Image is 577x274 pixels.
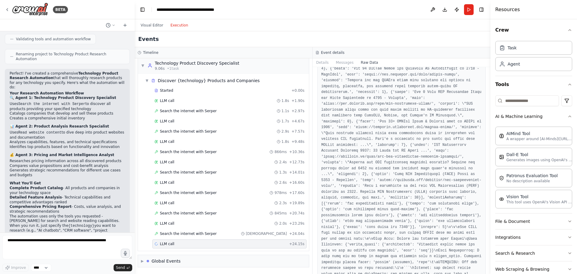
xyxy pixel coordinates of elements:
[160,180,174,185] span: LLM call
[138,5,147,14] button: Hide left sidebar
[10,164,125,168] li: Compares value propositions and cost-benefit analysis
[10,102,125,111] li: Uses to discover all products providing your specified technology
[137,22,167,29] button: Visual Editor
[292,109,304,113] span: + 2.97s
[157,7,224,13] nav: breadcrumb
[292,129,304,134] span: + 7.57s
[289,190,304,195] span: + 17.60s
[10,195,125,205] li: - Technical capabilities and competitive advantages ranked
[160,190,217,195] span: Search the internet with Serper
[495,245,572,261] button: Search & Research
[158,78,260,84] div: Discover {technology} Products and Companies
[10,186,63,190] strong: Complete Product Catalog
[160,129,217,134] span: Search the internet with Serper
[53,6,68,13] div: BETA
[10,116,125,121] li: Creates a comprehensive initial inventory
[279,201,287,205] span: 2.3s
[289,242,304,246] span: + 24.15s
[10,186,125,195] li: - All products and companies in your technology space
[167,22,192,29] button: Execution
[160,160,174,165] span: LLM call
[18,131,62,135] code: Read website content
[10,205,125,214] li: - Costs, value analysis, and strategic recommendations
[16,37,91,42] span: Validating tools and automation workflow
[160,211,217,216] span: Search the internet with Serper
[18,102,85,106] code: Search the internet with Serper
[10,181,41,185] strong: What You'll Get
[506,131,572,137] div: AIMind Tool
[499,197,504,202] img: VisionTool
[10,195,62,199] strong: Detailed Feature Analysis
[160,109,217,113] span: Search the internet with Serper
[282,109,289,113] span: 1.1s
[495,214,572,229] button: File & Document
[495,109,572,124] button: AI & Machine Learning
[16,52,125,61] span: Renaming project to Technology Product Research Automation
[495,124,572,213] div: AI & Machine Learning
[321,50,344,55] h3: Event details
[160,231,217,236] span: Search the internet with Serper
[160,201,174,205] span: LLM call
[2,264,29,272] button: Improve
[506,200,572,205] p: This tool uses OpenAI's Vision API to describe the contents of an image.
[160,149,217,154] span: Search the internet with Serper
[10,214,125,238] p: The automation uses only the tools you requested - [PERSON_NAME] for search and website reading c...
[506,152,572,158] div: Dall-E Tool
[145,78,149,83] span: ▼
[138,35,159,43] h2: Events
[10,91,84,95] strong: Your Research Automation Workflow
[10,96,116,100] strong: 🔍 Agent 1: Technology Product Discovery Specialist
[274,211,287,216] span: 845ms
[282,98,289,103] span: 1.8s
[292,139,304,144] span: + 9.48s
[282,129,289,134] span: 2.9s
[155,66,165,71] span: 9.06s
[68,224,94,228] code: {technology}
[282,139,289,144] span: 1.8s
[289,231,304,236] span: + 24.04s
[160,139,174,144] span: LLM call
[289,211,304,216] span: + 20.74s
[499,176,504,180] img: PatronusEvalTool
[12,3,48,16] img: Logo
[10,111,125,116] li: Catalogs companies that develop and sell these products
[151,258,181,264] div: Global Events
[313,58,332,67] button: Details
[160,119,174,124] span: LLM call
[160,88,173,93] span: Started
[289,170,304,175] span: + 14.01s
[292,119,304,124] span: + 4.67s
[506,173,558,179] div: Patronus Evaluation Tool
[160,98,174,103] span: LLM call
[143,50,158,55] h3: Timeline
[508,45,517,51] div: Task
[116,265,125,270] span: Send
[160,221,174,226] span: LLM call
[10,71,125,90] p: Perfect! I've created a comprehensive that will thoroughly research products for any technology y...
[282,119,289,124] span: 1.7s
[274,190,287,195] span: 978ms
[279,221,287,226] span: 2.0s
[10,205,72,209] strong: Comprehensive Pricing Report
[289,160,304,165] span: + 12.73s
[10,159,125,164] li: Researches pricing information across all discovered products
[495,38,572,76] div: Crew
[121,249,130,258] button: Click to speak your automation idea
[155,60,239,66] div: Technology Product Discovery Specialist
[11,265,26,270] span: Improve
[10,153,114,157] strong: 💰 Agent 3: Pricing and Market Intelligence Analyst
[10,71,118,80] strong: Technology Product Research Automation
[141,259,144,263] span: ▶
[289,201,304,205] span: + 19.89s
[495,6,520,13] h4: Resources
[246,231,287,236] span: [DEMOGRAPHIC_DATA]
[10,140,125,145] li: Analyzes capabilities, features, and technical specifications
[120,22,130,29] button: Start a new chat
[495,22,572,38] button: Crew
[160,242,174,246] span: LLM call
[332,58,357,67] button: Messages
[160,170,217,175] span: Search the internet with Serper
[114,264,132,271] button: Send
[477,5,486,14] button: Hide right sidebar
[292,98,304,103] span: + 1.90s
